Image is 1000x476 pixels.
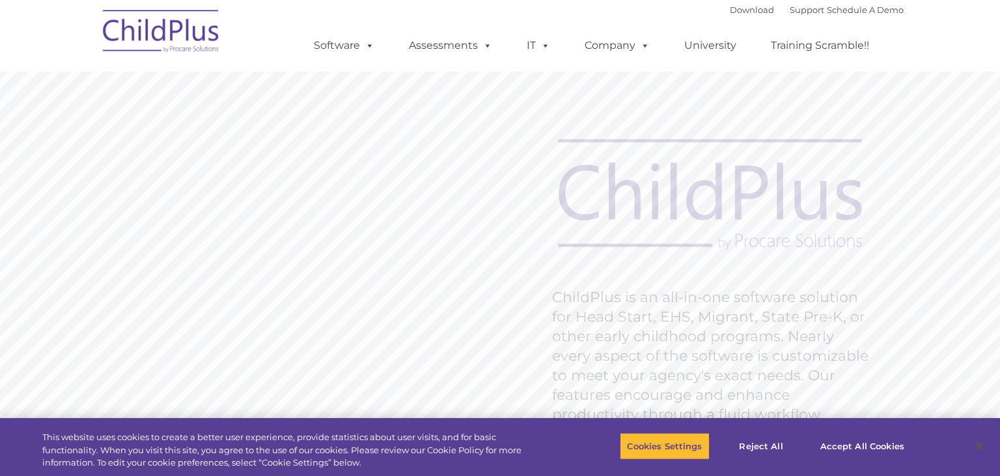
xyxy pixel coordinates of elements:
[552,288,875,425] rs-layer: ChildPlus is an all-in-one software solution for Head Start, EHS, Migrant, State Pre-K, or other ...
[721,432,802,460] button: Reject All
[827,5,904,15] a: Schedule A Demo
[730,5,904,15] font: |
[620,432,709,460] button: Cookies Settings
[671,33,749,59] a: University
[813,432,911,460] button: Accept All Cookies
[572,33,663,59] a: Company
[301,33,387,59] a: Software
[42,431,550,469] div: This website uses cookies to create a better user experience, provide statistics about user visit...
[96,1,227,66] img: ChildPlus by Procare Solutions
[758,33,882,59] a: Training Scramble!!
[790,5,824,15] a: Support
[396,33,505,59] a: Assessments
[730,5,774,15] a: Download
[965,432,993,460] button: Close
[514,33,563,59] a: IT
